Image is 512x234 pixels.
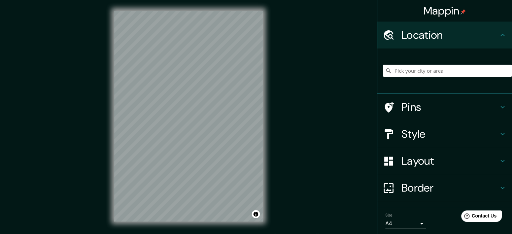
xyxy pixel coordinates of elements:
[383,65,512,77] input: Pick your city or area
[402,181,499,195] h4: Border
[402,127,499,141] h4: Style
[402,28,499,42] h4: Location
[377,147,512,174] div: Layout
[452,208,505,227] iframe: Help widget launcher
[385,218,426,229] div: A4
[377,22,512,48] div: Location
[402,100,499,114] h4: Pins
[385,212,392,218] label: Size
[252,210,260,218] button: Toggle attribution
[377,94,512,121] div: Pins
[460,9,466,14] img: pin-icon.png
[377,121,512,147] div: Style
[423,4,466,18] h4: Mappin
[114,11,263,222] canvas: Map
[402,154,499,168] h4: Layout
[377,174,512,201] div: Border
